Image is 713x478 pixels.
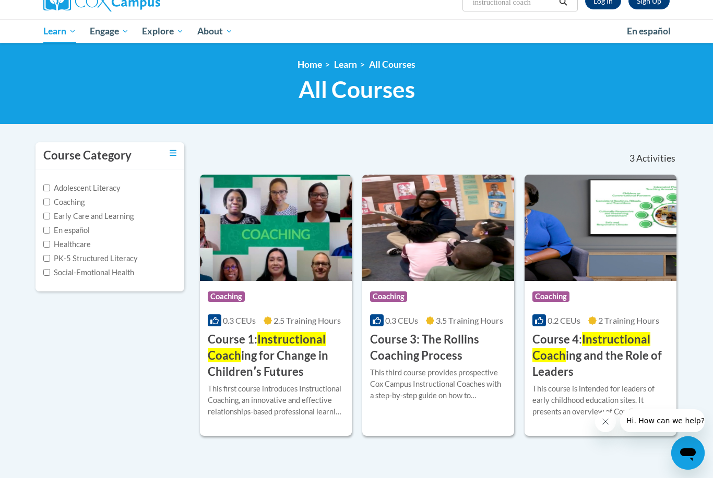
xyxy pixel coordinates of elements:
[620,409,705,432] iframe: Message from company
[532,332,650,362] span: Instructional Coach
[170,148,176,159] a: Toggle collapse
[43,185,50,191] input: Checkbox for Options
[636,153,675,164] span: Activities
[620,20,678,42] a: En español
[208,332,344,379] h3: Course 1: ing for Change in Childrenʹs Futures
[436,315,503,325] span: 3.5 Training Hours
[191,19,240,43] a: About
[362,175,514,436] a: Course LogoCoaching0.3 CEUs3.5 Training Hours Course 3: The Rollins Coaching ProcessThis third co...
[369,59,415,70] a: All Courses
[525,175,676,281] img: Course Logo
[274,315,341,325] span: 2.5 Training Hours
[43,239,91,250] label: Healthcare
[532,383,669,418] div: This course is intended for leaders of early childhood education sites. It presents an overview o...
[43,211,134,222] label: Early Care and Learning
[43,253,138,264] label: PK-5 Structured Literacy
[43,267,134,278] label: Social-Emotional Health
[385,315,418,325] span: 0.3 CEUs
[362,175,514,281] img: Course Logo
[37,19,83,43] a: Learn
[671,436,705,470] iframe: Button to launch messaging window
[334,59,357,70] a: Learn
[532,291,569,302] span: Coaching
[142,25,184,38] span: Explore
[43,197,85,208] label: Coaching
[43,269,50,276] input: Checkbox for Options
[208,332,326,362] span: Instructional Coach
[43,255,50,262] input: Checkbox for Options
[43,148,132,164] h3: Course Category
[197,25,233,38] span: About
[548,315,580,325] span: 0.2 CEUs
[43,225,90,236] label: En español
[532,332,669,379] h3: Course 4: ing and the Role of Leaders
[135,19,191,43] a: Explore
[598,315,659,325] span: 2 Training Hours
[223,315,256,325] span: 0.3 CEUs
[43,199,50,205] input: Checkbox for Options
[200,175,352,281] img: Course Logo
[208,383,344,418] div: This first course introduces Instructional Coaching, an innovative and effective relationships-ba...
[370,332,506,364] h3: Course 3: The Rollins Coaching Process
[627,26,671,36] span: En español
[43,227,50,234] input: Checkbox for Options
[83,19,136,43] a: Engage
[299,76,415,103] span: All Courses
[43,25,76,38] span: Learn
[208,291,245,302] span: Coaching
[298,59,322,70] a: Home
[28,19,685,43] div: Main menu
[370,291,407,302] span: Coaching
[370,367,506,401] div: This third course provides prospective Cox Campus Instructional Coaches with a step-by-step guide...
[43,182,121,194] label: Adolescent Literacy
[200,175,352,436] a: Course LogoCoaching0.3 CEUs2.5 Training Hours Course 1:Instructional Coaching for Change in Child...
[43,241,50,248] input: Checkbox for Options
[43,213,50,219] input: Checkbox for Options
[525,175,676,436] a: Course LogoCoaching0.2 CEUs2 Training Hours Course 4:Instructional Coaching and the Role of Leade...
[595,411,616,432] iframe: Close message
[90,25,129,38] span: Engage
[629,153,635,164] span: 3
